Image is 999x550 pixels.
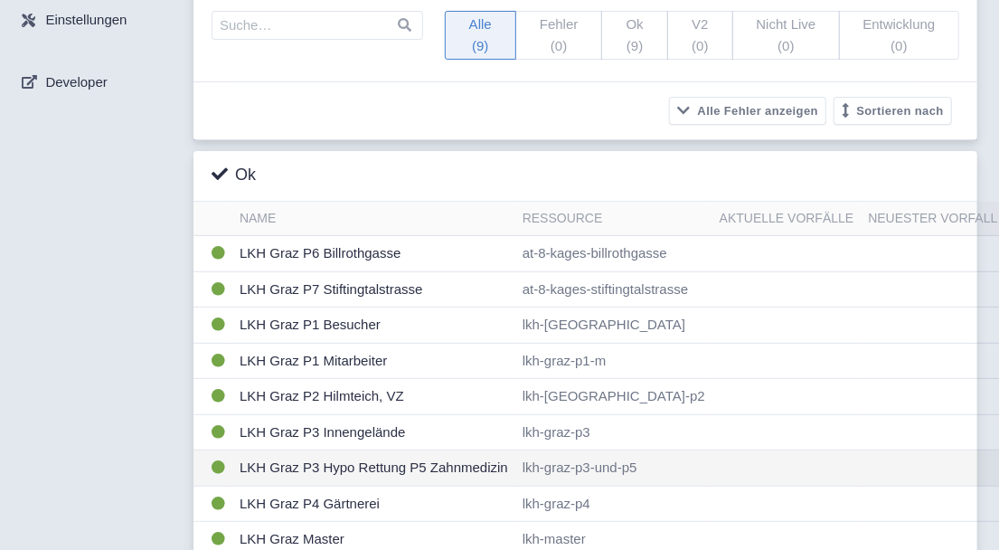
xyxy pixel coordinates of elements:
[515,343,712,379] td: lkh-graz-p1-m
[515,486,712,522] td: lkh-graz-p4
[834,97,952,125] button: Sortieren nach
[515,379,712,415] td: lkh-[GEOGRAPHIC_DATA]-p2
[515,308,712,344] td: lkh-[GEOGRAPHIC_DATA]
[669,97,826,125] button: Alle Fehler anzeigen
[232,308,515,344] td: LKH Graz P1 Besucher
[515,450,712,487] td: lkh-graz-p3-und-p5
[445,11,516,61] span: Alle (9)
[45,72,107,93] span: Developer
[232,414,515,450] td: LKH Graz P3 Innengelände
[232,450,515,487] td: LKH Graz P3 Hypo Rettung P5 Zahnmedizin
[515,271,712,308] td: at-8-kages-stiftingtalstrasse
[212,11,423,40] input: Suche…
[232,486,515,522] td: LKH Graz P4 Gärtnerei
[232,379,515,415] td: LKH Graz P2 Hilmteich, VZ
[667,11,733,61] span: V2 (0)
[232,271,515,308] td: LKH Graz P7 Stiftingtalstrasse
[515,414,712,450] td: lkh-graz-p3
[7,65,193,100] a: Developer
[212,166,256,185] h3: Ok
[712,202,862,236] th: Aktuelle Vorfälle
[601,11,668,61] span: Ok (9)
[232,236,515,272] td: LKH Graz P6 Billrothgasse
[515,202,712,236] th: Ressource
[732,11,840,61] span: Nicht Live (0)
[839,11,959,61] span: Entwicklung (0)
[7,4,193,38] a: Einstellungen
[232,202,515,236] th: Name
[232,343,515,379] td: LKH Graz P1 Mitarbeiter
[515,236,712,272] td: at-8-kages-billrothgasse
[45,10,127,31] span: Einstellungen
[515,11,602,61] span: Fehler (0)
